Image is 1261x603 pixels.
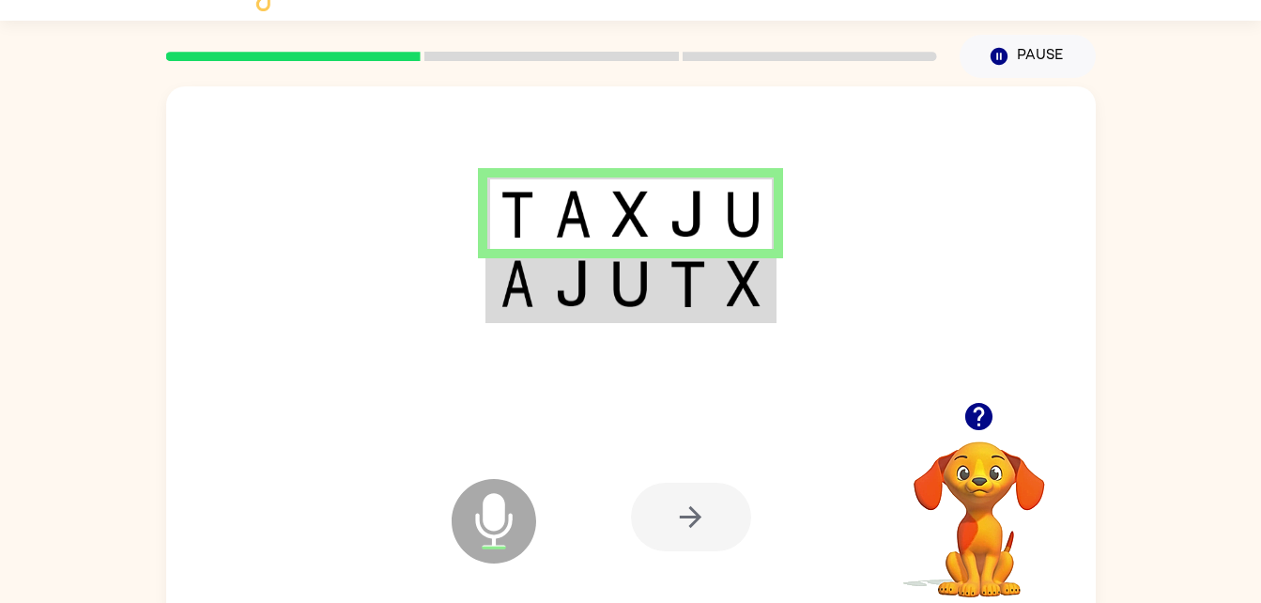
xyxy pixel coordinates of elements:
video: Your browser must support playing .mp4 files to use Literably. Please try using another browser. [885,412,1073,600]
img: u [727,191,761,238]
img: u [612,260,648,307]
img: j [555,260,591,307]
img: a [500,260,534,307]
button: Pause [960,35,1096,78]
img: t [500,191,534,238]
img: x [727,260,761,307]
img: a [555,191,591,238]
img: x [612,191,648,238]
img: j [669,191,705,238]
img: t [669,260,705,307]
